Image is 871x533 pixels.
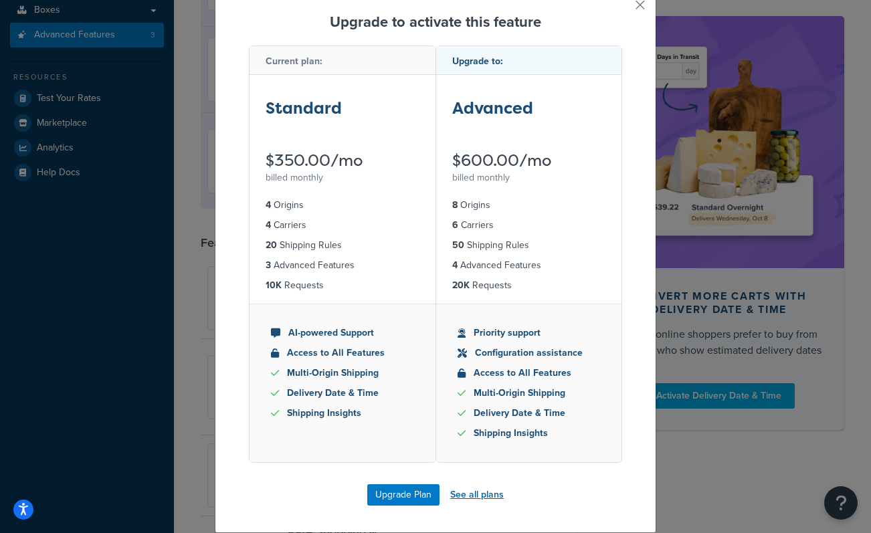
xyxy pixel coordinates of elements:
li: Advanced Features [452,258,606,273]
div: Current plan: [250,46,435,75]
li: Requests [266,278,419,293]
strong: 4 [266,198,271,212]
li: Shipping Insights [458,426,601,441]
strong: 3 [266,258,271,272]
li: Priority support [458,326,601,340]
div: $350.00/mo [266,152,419,169]
li: Carriers [452,218,606,233]
strong: Standard [266,97,342,119]
strong: 50 [452,238,464,252]
strong: 4 [452,258,458,272]
li: Carriers [266,218,419,233]
li: Origins [266,198,419,213]
div: billed monthly [266,169,419,187]
li: Shipping Insights [271,406,414,421]
li: Shipping Rules [452,238,606,253]
li: Requests [452,278,606,293]
strong: 4 [266,218,271,232]
li: Access to All Features [271,346,414,360]
li: Access to All Features [458,366,601,381]
li: Advanced Features [266,258,419,273]
li: Delivery Date & Time [458,406,601,421]
li: Delivery Date & Time [271,386,414,401]
li: Multi-Origin Shipping [271,366,414,381]
strong: Upgrade to activate this feature [330,11,541,33]
a: See all plans [450,486,504,504]
div: billed monthly [452,169,606,187]
strong: 6 [452,218,458,232]
strong: 20 [266,238,277,252]
li: Configuration assistance [458,346,601,360]
li: Shipping Rules [266,238,419,253]
div: $600.00/mo [452,152,606,169]
strong: Advanced [452,97,533,119]
div: Upgrade to: [436,46,622,75]
button: Upgrade Plan [367,484,440,506]
li: Multi-Origin Shipping [458,386,601,401]
li: Origins [452,198,606,213]
li: AI-powered Support [271,326,414,340]
strong: 8 [452,198,458,212]
strong: 10K [266,278,282,292]
strong: 20K [452,278,470,292]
